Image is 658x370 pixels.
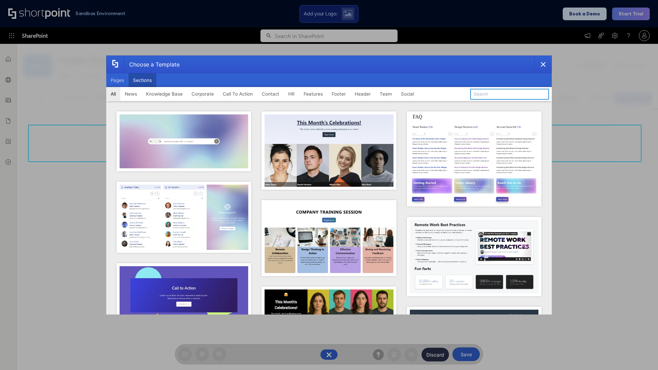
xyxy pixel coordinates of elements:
[535,291,658,370] iframe: Chat Widget
[299,87,327,101] button: Features
[218,87,257,101] button: Call To Action
[106,87,120,101] button: All
[350,87,375,101] button: Header
[106,73,129,87] button: Pages
[187,87,218,101] button: Corporate
[124,56,180,73] div: Choose a Template
[375,87,397,101] button: Team
[470,89,549,100] input: Search
[142,87,187,101] button: Knowledge Base
[120,87,142,101] button: News
[106,56,552,314] div: template selector
[284,87,299,101] button: HR
[397,87,418,101] button: Social
[257,87,284,101] button: Contact
[129,73,156,87] button: Sections
[327,87,350,101] button: Footer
